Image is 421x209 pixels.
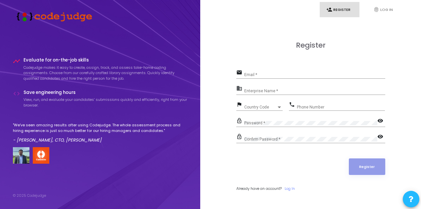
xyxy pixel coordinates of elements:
[244,89,385,93] input: Enterprise Name
[349,158,385,175] button: Register
[236,85,244,93] mat-icon: business
[13,122,188,133] p: "We've seen amazing results after using Codejudge. The whole assessment process and hiring experi...
[285,186,295,191] a: Log In
[13,90,20,97] i: code
[23,90,188,95] h4: Save engineering hours
[236,41,385,50] h3: Register
[13,58,20,65] i: timeline
[244,72,385,77] input: Email
[377,117,385,125] mat-icon: visibility
[244,105,277,109] span: Country Code
[297,105,385,109] input: Phone Number
[377,133,385,141] mat-icon: visibility
[236,101,244,109] mat-icon: flag
[236,186,282,191] span: Already have an account?
[13,147,29,164] img: user image
[13,193,46,198] div: © 2025 Codejudge
[320,2,359,18] a: person_addRegister
[33,147,49,164] img: company-logo
[13,137,102,143] em: - [PERSON_NAME], CTO, [PERSON_NAME]
[289,101,297,109] mat-icon: phone
[373,7,379,13] i: fingerprint
[326,7,332,13] i: person_add
[367,2,406,18] a: fingerprintLog In
[236,69,244,77] mat-icon: email
[236,133,244,141] mat-icon: lock_outline
[23,65,188,81] p: Codejudge makes it easy to create, assign, track, and assess take-home coding assignments. Choose...
[236,117,244,125] mat-icon: lock_outline
[23,97,188,108] p: View, run, and evaluate your candidates’ submissions quickly and efficiently, right from your bro...
[23,58,188,63] h4: Evaluate for on-the-job skills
